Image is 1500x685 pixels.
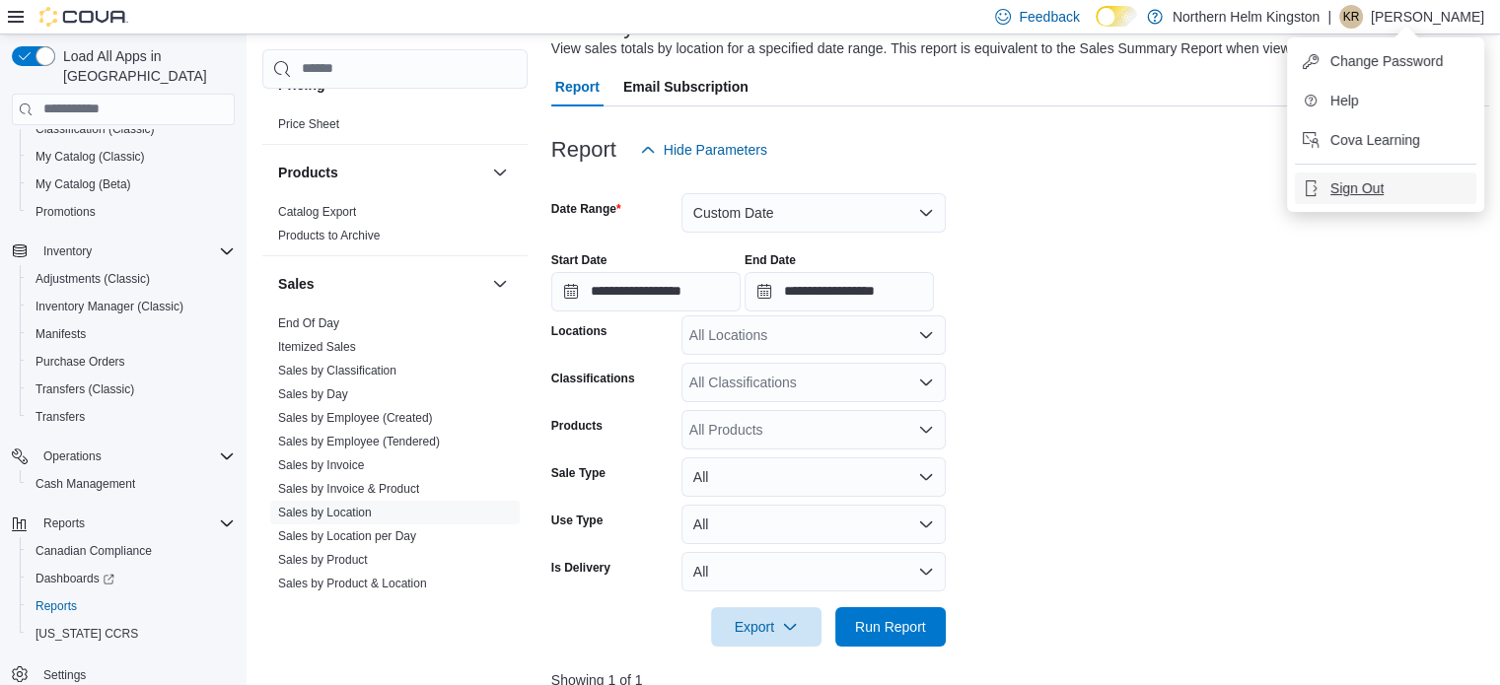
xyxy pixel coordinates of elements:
span: [US_STATE] CCRS [36,626,138,642]
span: My Catalog (Beta) [28,172,235,196]
button: All [681,552,946,591]
button: Cash Management [20,470,243,498]
span: My Catalog (Beta) [36,176,131,192]
a: Cash Management [28,472,143,496]
button: Classification (Classic) [20,115,243,143]
label: Use Type [551,513,603,528]
h3: Sales [278,274,315,294]
a: Products to Archive [278,229,380,242]
button: Cova Learning [1295,124,1476,156]
p: [PERSON_NAME] [1371,5,1484,29]
button: Open list of options [918,327,934,343]
div: Pricing [262,112,528,144]
span: My Catalog (Classic) [36,149,145,165]
input: Dark Mode [1096,6,1137,27]
span: Inventory [36,240,235,263]
a: Sales by Day [278,387,348,401]
span: Operations [36,445,235,468]
button: Reports [4,510,243,537]
a: Adjustments (Classic) [28,267,158,291]
span: Promotions [28,200,235,224]
input: Press the down key to open a popover containing a calendar. [745,272,934,311]
span: KR [1343,5,1360,29]
button: Hide Parameters [632,130,775,170]
label: Classifications [551,371,635,386]
span: Promotions [36,204,96,220]
span: Itemized Sales [278,339,356,355]
button: Transfers [20,403,243,431]
span: Settings [43,667,86,683]
span: Sign Out [1330,178,1384,198]
button: All [681,505,946,544]
div: Products [262,200,528,255]
span: Inventory Manager (Classic) [28,295,235,318]
a: Sales by Location per Day [278,529,416,543]
a: Itemized Sales [278,340,356,354]
button: Inventory Manager (Classic) [20,293,243,320]
button: Open list of options [918,375,934,390]
span: Washington CCRS [28,622,235,646]
button: Products [278,163,484,182]
span: Cash Management [36,476,135,492]
span: Products to Archive [278,228,380,243]
a: Sales by Classification [278,364,396,377]
h3: Report [551,138,616,162]
label: Date Range [551,201,621,217]
button: Sales [278,274,484,294]
span: Export [723,607,810,647]
a: Sales by Employee (Tendered) [278,435,440,448]
button: Inventory [36,240,100,263]
a: Manifests [28,322,94,346]
span: Classification (Classic) [28,117,235,141]
a: Purchase Orders [28,350,133,374]
button: Custom Date [681,193,946,233]
button: Inventory [4,238,243,265]
span: Transfers [28,405,235,429]
span: Operations [43,448,102,464]
a: Sales by Employee (Created) [278,411,433,425]
label: End Date [745,252,796,268]
span: Sales by Employee (Created) [278,410,433,426]
button: Pricing [488,73,512,97]
button: Reports [20,592,243,620]
span: Dashboards [28,567,235,590]
span: Reports [43,515,85,531]
a: Sales by Invoice & Product [278,482,419,496]
button: Canadian Compliance [20,537,243,565]
label: Locations [551,323,607,339]
button: Manifests [20,320,243,348]
div: Kimberly Ramelan [1339,5,1363,29]
a: Transfers [28,405,93,429]
button: Run Report [835,607,946,647]
label: Is Delivery [551,560,610,576]
a: Sales by Product [278,553,368,567]
button: Open list of options [918,422,934,438]
span: Cova Learning [1330,130,1420,150]
a: Canadian Compliance [28,539,160,563]
button: Reports [36,512,93,535]
span: Sales by Invoice [278,457,364,473]
a: Dashboards [28,567,122,590]
button: Export [711,607,821,647]
a: My Catalog (Classic) [28,145,153,169]
label: Products [551,418,603,434]
button: My Catalog (Beta) [20,171,243,198]
span: Help [1330,91,1359,110]
span: Feedback [1019,7,1079,27]
span: Adjustments (Classic) [36,271,150,287]
span: Purchase Orders [36,354,125,370]
span: Run Report [855,617,926,637]
button: [US_STATE] CCRS [20,620,243,648]
span: End Of Day [278,315,339,331]
span: Sales by Employee (Tendered) [278,434,440,449]
span: Sales by Product & Location [278,576,427,591]
span: Email Subscription [623,67,749,106]
span: Change Password [1330,51,1443,71]
span: Dark Mode [1096,27,1097,28]
span: Sales by Location [278,505,372,520]
span: Hide Parameters [664,140,767,160]
button: Promotions [20,198,243,226]
span: Manifests [28,322,235,346]
a: Transfers (Classic) [28,377,142,401]
span: Sales by Invoice & Product [278,481,419,497]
